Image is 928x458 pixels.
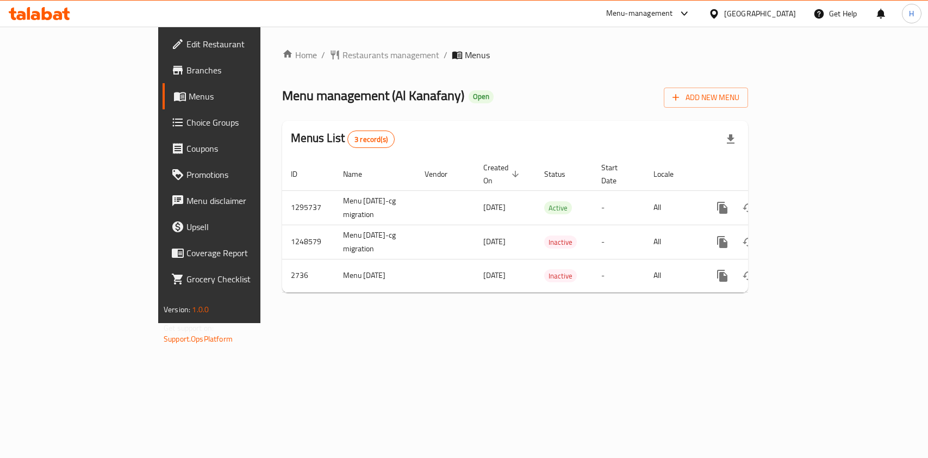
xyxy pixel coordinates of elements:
[672,91,739,104] span: Add New Menu
[291,168,312,181] span: ID
[334,225,416,259] td: Menu [DATE]-cg migration
[186,220,304,233] span: Upsell
[469,92,494,101] span: Open
[282,83,464,108] span: Menu management ( Al Kanafany )
[601,161,632,187] span: Start Date
[291,130,395,148] h2: Menus List
[163,83,313,109] a: Menus
[736,195,762,221] button: Change Status
[192,302,209,317] span: 1.0.0
[709,263,736,289] button: more
[164,302,190,317] span: Version:
[164,332,233,346] a: Support.OpsPlatform
[342,48,439,61] span: Restaurants management
[163,240,313,266] a: Coverage Report
[282,48,748,61] nav: breadcrumb
[425,168,462,181] span: Vendor
[653,168,688,181] span: Locale
[709,195,736,221] button: more
[347,131,395,148] div: Total records count
[164,321,214,335] span: Get support on:
[329,48,439,61] a: Restaurants management
[469,90,494,103] div: Open
[664,88,748,108] button: Add New Menu
[483,161,522,187] span: Created On
[544,168,580,181] span: Status
[163,135,313,162] a: Coupons
[718,126,744,152] div: Export file
[186,168,304,181] span: Promotions
[544,201,572,214] div: Active
[321,48,325,61] li: /
[163,188,313,214] a: Menu disclaimer
[593,190,645,225] td: -
[544,236,577,249] span: Inactive
[544,202,572,214] span: Active
[544,269,577,282] div: Inactive
[163,57,313,83] a: Branches
[701,158,823,191] th: Actions
[593,259,645,292] td: -
[544,236,577,249] div: Inactive
[186,38,304,51] span: Edit Restaurant
[163,31,313,57] a: Edit Restaurant
[645,259,701,292] td: All
[186,116,304,129] span: Choice Groups
[163,266,313,292] a: Grocery Checklist
[186,142,304,155] span: Coupons
[186,194,304,207] span: Menu disclaimer
[606,7,673,20] div: Menu-management
[163,162,313,188] a: Promotions
[334,259,416,292] td: Menu [DATE]
[909,8,914,20] span: H
[465,48,490,61] span: Menus
[186,64,304,77] span: Branches
[483,200,506,214] span: [DATE]
[645,225,701,259] td: All
[343,168,376,181] span: Name
[483,268,506,282] span: [DATE]
[593,225,645,259] td: -
[163,109,313,135] a: Choice Groups
[544,270,577,282] span: Inactive
[282,158,823,293] table: enhanced table
[709,229,736,255] button: more
[444,48,447,61] li: /
[724,8,796,20] div: [GEOGRAPHIC_DATA]
[645,190,701,225] td: All
[736,263,762,289] button: Change Status
[334,190,416,225] td: Menu [DATE]-cg migration
[736,229,762,255] button: Change Status
[348,134,394,145] span: 3 record(s)
[186,273,304,286] span: Grocery Checklist
[189,90,304,103] span: Menus
[163,214,313,240] a: Upsell
[186,246,304,259] span: Coverage Report
[483,234,506,249] span: [DATE]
